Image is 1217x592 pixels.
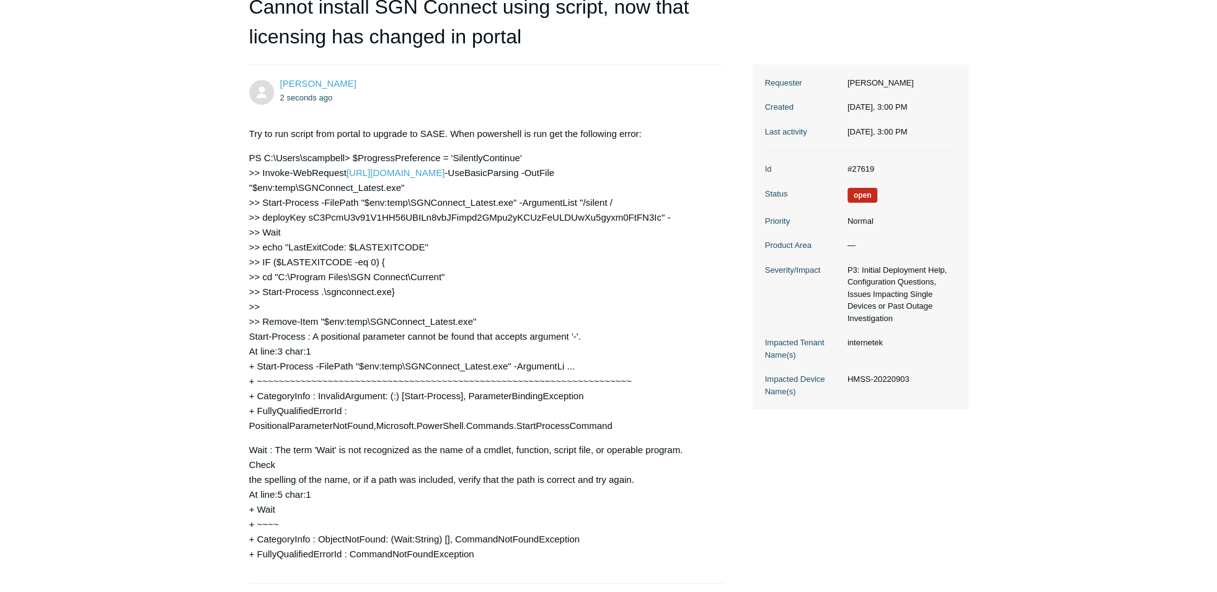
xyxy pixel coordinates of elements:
[841,163,956,175] dd: #27619
[249,126,712,141] p: Try to run script from portal to upgrade to SASE. When powershell is run get the following error:
[841,373,956,386] dd: HMSS-20220903
[765,163,841,175] dt: Id
[249,443,712,562] p: Wait : The term 'Wait' is not recognized as the name of a cmdlet, function, script file, or opera...
[841,77,956,89] dd: [PERSON_NAME]
[765,337,841,361] dt: Impacted Tenant Name(s)
[841,239,956,252] dd: —
[280,78,356,89] span: Dave Metzgar
[765,77,841,89] dt: Requester
[765,239,841,252] dt: Product Area
[765,101,841,113] dt: Created
[765,215,841,228] dt: Priority
[841,264,956,325] dd: P3: Initial Deployment Help, Configuration Questions, Issues Impacting Single Devices or Past Out...
[280,78,356,89] a: [PERSON_NAME]
[765,264,841,276] dt: Severity/Impact
[765,373,841,397] dt: Impacted Device Name(s)
[280,93,333,102] time: 08/22/2025, 15:00
[765,188,841,200] dt: Status
[347,167,445,178] a: [URL][DOMAIN_NAME]
[847,102,908,112] time: 08/22/2025, 15:00
[847,127,908,136] time: 08/22/2025, 15:00
[765,126,841,138] dt: Last activity
[847,188,878,203] span: We are working on a response for you
[841,215,956,228] dd: Normal
[249,151,712,433] p: PS C:\Users\scampbell> $ProgressPreference = 'SilentlyContinue' >> Invoke-WebRequest -UseBasicPar...
[841,337,956,349] dd: internetek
